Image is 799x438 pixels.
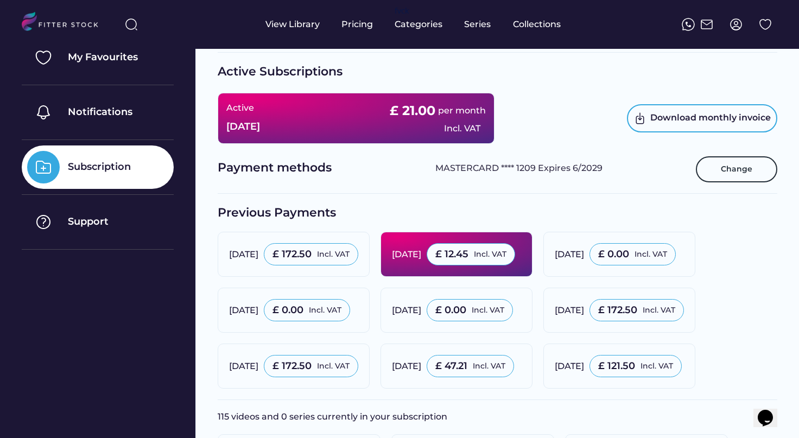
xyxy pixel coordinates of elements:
img: Group%201000002325%20%282%29.svg [27,41,60,74]
div: £ 172.50 [272,247,312,261]
div: Pricing [341,18,373,30]
div: [DATE] [555,360,584,372]
img: search-normal%203.svg [125,18,138,31]
div: Incl. VAT [472,305,504,316]
div: fvck [395,5,409,16]
div: MASTERCARD **** 1209 Expires 6/2029 [435,162,686,176]
div: Incl. VAT [641,361,673,372]
div: [DATE] [555,249,584,261]
img: Group%201000002325%20%284%29.svg [27,96,60,129]
div: Incl. VAT [317,361,350,372]
div: £ 121.50 [598,359,635,373]
div: Incl. VAT [317,249,350,260]
div: [DATE] [555,304,584,316]
div: [DATE] [229,360,258,372]
div: [DATE] [392,304,421,316]
div: Download monthly invoice [650,112,771,125]
div: £ 0.00 [272,303,303,317]
div: £ 172.50 [272,359,312,373]
img: Group%201000002325%20%287%29.svg [27,206,60,238]
div: [DATE] [229,249,258,261]
div: £ 172.50 [598,303,637,317]
div: Categories [395,18,442,30]
div: [DATE] [392,249,421,261]
div: Subscription [68,160,131,174]
div: Incl. VAT [643,305,675,316]
iframe: chat widget [753,395,788,427]
div: 115 videos and 0 series currently in your subscription [218,411,777,423]
div: £ 0.00 [598,247,629,261]
div: Incl. VAT [309,305,341,316]
img: Group%201000002325%20%288%29.svg [27,151,60,183]
div: View Library [265,18,320,30]
div: Notifications [68,105,132,119]
div: £ 12.45 [435,247,468,261]
div: per month [438,105,486,117]
div: Incl. VAT [635,249,667,260]
div: Incl. VAT [474,249,506,260]
img: LOGO.svg [22,12,107,34]
div: Active [226,102,254,114]
div: Incl. VAT [444,123,480,135]
div: £ 47.21 [435,359,467,373]
div: [DATE] [392,360,421,372]
button: Change [696,156,777,182]
img: Frame.svg [633,112,646,125]
div: Support [68,215,109,228]
div: Incl. VAT [473,361,505,372]
div: Series [464,18,491,30]
div: My Favourites [68,50,138,64]
div: [DATE] [229,304,258,316]
img: meteor-icons_whatsapp%20%281%29.svg [682,18,695,31]
div: Payment methods [218,160,424,179]
img: Frame%2051.svg [700,18,713,31]
div: Collections [513,18,561,30]
div: [DATE] [226,120,260,134]
img: profile-circle.svg [730,18,743,31]
div: £ 0.00 [435,303,466,317]
img: Group%201000002324%20%282%29.svg [759,18,772,31]
div: Previous Payments [218,205,777,221]
div: Active Subscriptions [218,64,777,80]
div: £ 21.00 [390,101,435,120]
